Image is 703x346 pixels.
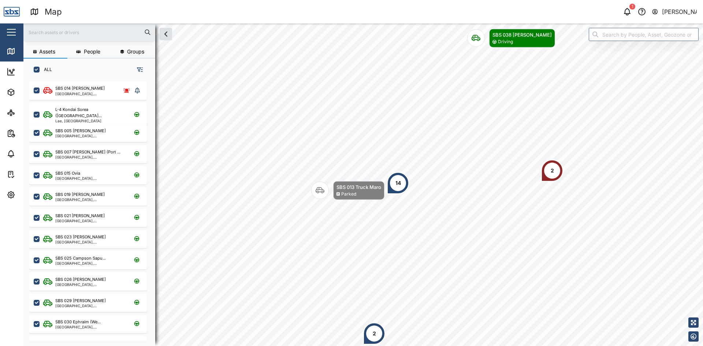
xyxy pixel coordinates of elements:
[395,179,401,187] div: 14
[55,128,106,134] div: SBS 005 [PERSON_NAME]
[19,170,39,178] div: Tasks
[336,183,381,191] div: SBS 013 Truck Maro
[492,31,552,38] div: SBS 038 [PERSON_NAME]
[55,191,105,198] div: SBS 019 [PERSON_NAME]
[55,149,120,155] div: SBS 007 [PERSON_NAME] (Port ...
[55,92,115,96] div: [GEOGRAPHIC_DATA], [GEOGRAPHIC_DATA]
[55,119,125,123] div: Lae, [GEOGRAPHIC_DATA]
[629,4,635,10] div: 1
[4,4,20,20] img: Main Logo
[55,170,80,176] div: SBS 015 Ovia
[55,176,125,180] div: [GEOGRAPHIC_DATA], [GEOGRAPHIC_DATA]
[55,319,101,325] div: SBS 030 Ephraim (We...
[55,261,125,265] div: [GEOGRAPHIC_DATA], [GEOGRAPHIC_DATA]
[589,28,699,41] input: Search by People, Asset, Geozone or Place
[19,109,37,117] div: Sites
[467,29,555,48] div: Map marker
[127,49,144,54] span: Groups
[39,49,55,54] span: Assets
[29,78,155,340] div: grid
[55,255,106,261] div: SBS 025 Campson Sapu...
[55,240,125,244] div: [GEOGRAPHIC_DATA], [GEOGRAPHIC_DATA]
[55,276,106,283] div: SBS 026 [PERSON_NAME]
[55,234,106,240] div: SBS 023 [PERSON_NAME]
[19,47,36,55] div: Map
[55,155,125,159] div: [GEOGRAPHIC_DATA], [GEOGRAPHIC_DATA]
[28,27,151,38] input: Search assets or drivers
[55,219,125,223] div: [GEOGRAPHIC_DATA], [GEOGRAPHIC_DATA]
[55,298,106,304] div: SBS 029 [PERSON_NAME]
[373,330,376,338] div: 2
[55,213,105,219] div: SBS 021 [PERSON_NAME]
[551,167,554,175] div: 2
[45,5,62,18] div: Map
[341,191,356,198] div: Parked
[662,7,697,16] div: [PERSON_NAME]
[311,181,384,200] div: Map marker
[40,67,52,72] label: ALL
[387,172,409,194] div: Map marker
[498,38,513,45] div: Driving
[55,134,125,138] div: [GEOGRAPHIC_DATA], [GEOGRAPHIC_DATA]
[541,160,563,182] div: Map marker
[84,49,100,54] span: People
[19,68,52,76] div: Dashboard
[19,129,44,137] div: Reports
[651,7,697,17] button: [PERSON_NAME]
[55,283,125,286] div: [GEOGRAPHIC_DATA], [GEOGRAPHIC_DATA]
[55,107,125,119] div: L-4 Kondai Sorea ([GEOGRAPHIC_DATA]...
[55,85,105,92] div: SBS 014 [PERSON_NAME]
[55,198,125,201] div: [GEOGRAPHIC_DATA], [GEOGRAPHIC_DATA]
[23,23,703,346] canvas: Map
[19,150,42,158] div: Alarms
[363,323,385,345] div: Map marker
[19,191,45,199] div: Settings
[55,325,125,329] div: [GEOGRAPHIC_DATA], [GEOGRAPHIC_DATA]
[55,304,125,308] div: [GEOGRAPHIC_DATA], [GEOGRAPHIC_DATA]
[19,88,42,96] div: Assets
